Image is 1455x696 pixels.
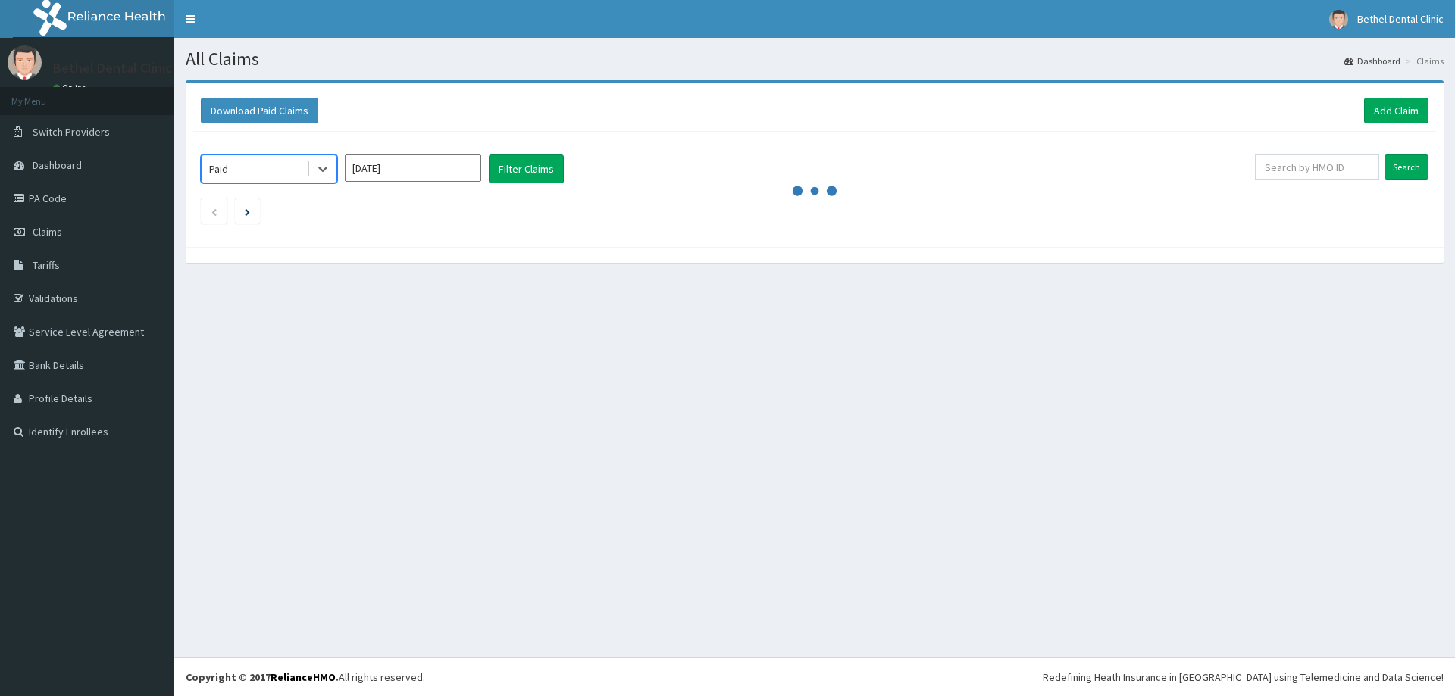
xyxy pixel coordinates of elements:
span: Tariffs [33,258,60,272]
h1: All Claims [186,49,1444,69]
span: Bethel Dental Clinic [1357,12,1444,26]
input: Search by HMO ID [1255,154,1379,180]
img: User Image [8,45,42,80]
span: Dashboard [33,158,82,172]
li: Claims [1402,55,1444,67]
p: Bethel Dental Clinic [53,61,172,75]
div: Redefining Heath Insurance in [GEOGRAPHIC_DATA] using Telemedicine and Data Science! [1043,669,1444,685]
footer: All rights reserved. [174,657,1455,696]
input: Search [1385,154,1428,180]
strong: Copyright © 2017 . [186,670,339,684]
a: Dashboard [1344,55,1400,67]
a: Add Claim [1364,98,1428,123]
a: Previous page [211,204,217,218]
span: Claims [33,225,62,239]
a: RelianceHMO [271,670,336,684]
img: User Image [1329,10,1348,29]
div: Paid [209,161,228,176]
a: Online [53,83,89,93]
span: Switch Providers [33,125,110,139]
input: Select Month and Year [345,154,481,182]
a: Next page [245,204,250,218]
svg: audio-loading [792,168,837,214]
button: Download Paid Claims [201,98,318,123]
button: Filter Claims [489,154,564,183]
